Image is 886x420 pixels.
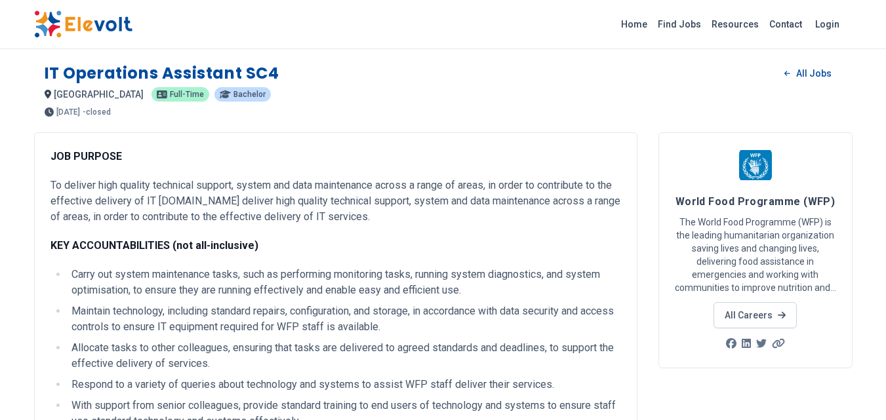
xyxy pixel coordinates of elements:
strong: KEY ACCOUNTABILITIES (not all-inclusive) [50,239,258,252]
a: Resources [706,14,764,35]
li: Carry out system maintenance tasks, such as performing monitoring tasks, running system diagnosti... [68,267,621,298]
h1: IT Operations Assistant SC4 [45,63,279,84]
strong: JOB PURPOSE [50,150,122,162]
span: [DATE] [56,108,80,116]
p: The World Food Programme (WFP) is the leading humanitarian organization saving lives and changing... [675,216,836,294]
p: - closed [83,108,111,116]
span: full-time [170,90,204,98]
a: All Careers [714,302,797,328]
p: To deliver high quality technical support, system and data maintenance across a range of areas, i... [50,178,621,225]
a: Home [616,14,653,35]
li: Allocate tasks to other colleagues, ensuring that tasks are delivered to agreed standards and dea... [68,340,621,372]
li: Maintain technology, including standard repairs, configuration, and storage, in accordance with d... [68,303,621,335]
span: bachelor [233,90,266,98]
a: Contact [764,14,807,35]
img: World Food Programme (WFP) [739,149,772,181]
li: Respond to a variety of queries about technology and systems to assist WFP staff deliver their se... [68,377,621,392]
span: [GEOGRAPHIC_DATA] [54,89,144,100]
a: All Jobs [774,64,841,83]
a: Login [807,11,847,37]
a: Find Jobs [653,14,706,35]
img: Elevolt [34,10,132,38]
span: World Food Programme (WFP) [675,195,836,208]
